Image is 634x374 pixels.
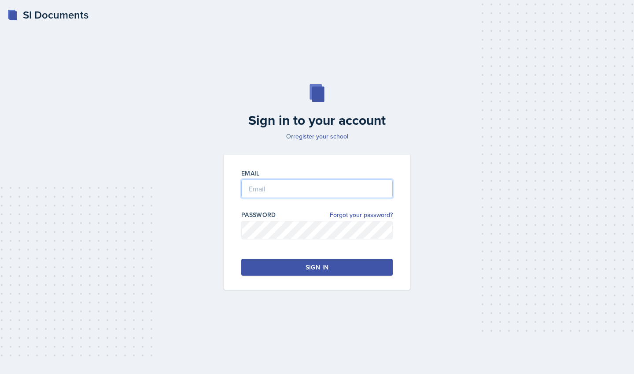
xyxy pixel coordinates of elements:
a: Forgot your password? [330,210,393,220]
div: Sign in [306,263,328,272]
label: Email [241,169,260,178]
a: register your school [293,132,348,141]
a: SI Documents [7,7,88,23]
input: Email [241,180,393,198]
h2: Sign in to your account [218,112,416,128]
label: Password [241,210,276,219]
p: Or [218,132,416,141]
button: Sign in [241,259,393,276]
